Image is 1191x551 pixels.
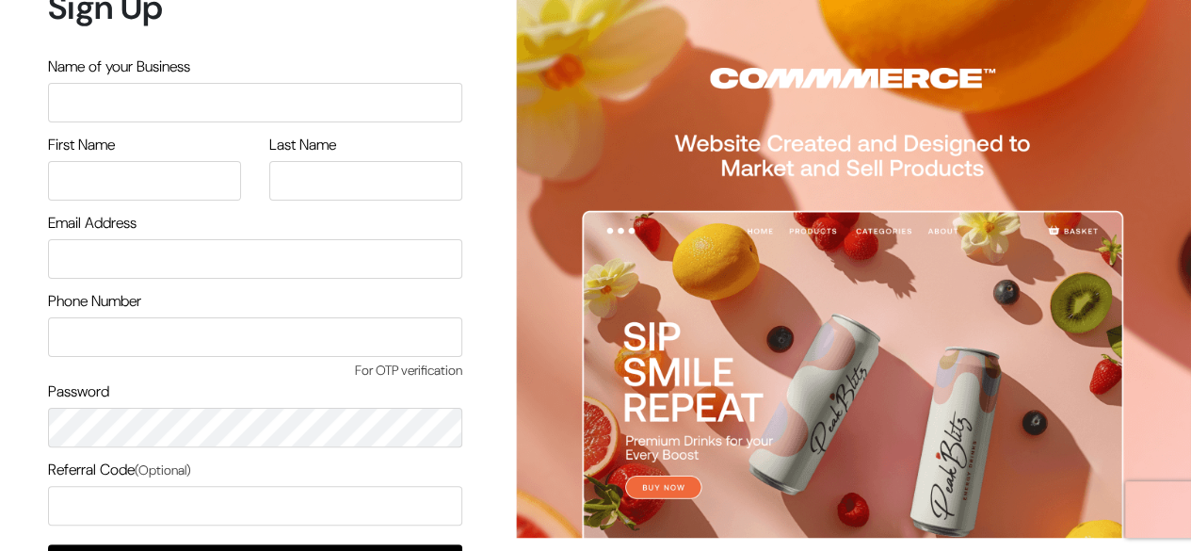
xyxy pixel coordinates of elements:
label: Password [48,381,109,403]
span: For OTP verification [48,361,462,381]
span: (Optional) [135,462,191,478]
label: First Name [48,134,115,156]
label: Last Name [269,134,336,156]
label: Referral Code [48,459,191,481]
label: Name of your Business [48,56,190,78]
label: Phone Number [48,290,141,313]
label: Email Address [48,212,137,235]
